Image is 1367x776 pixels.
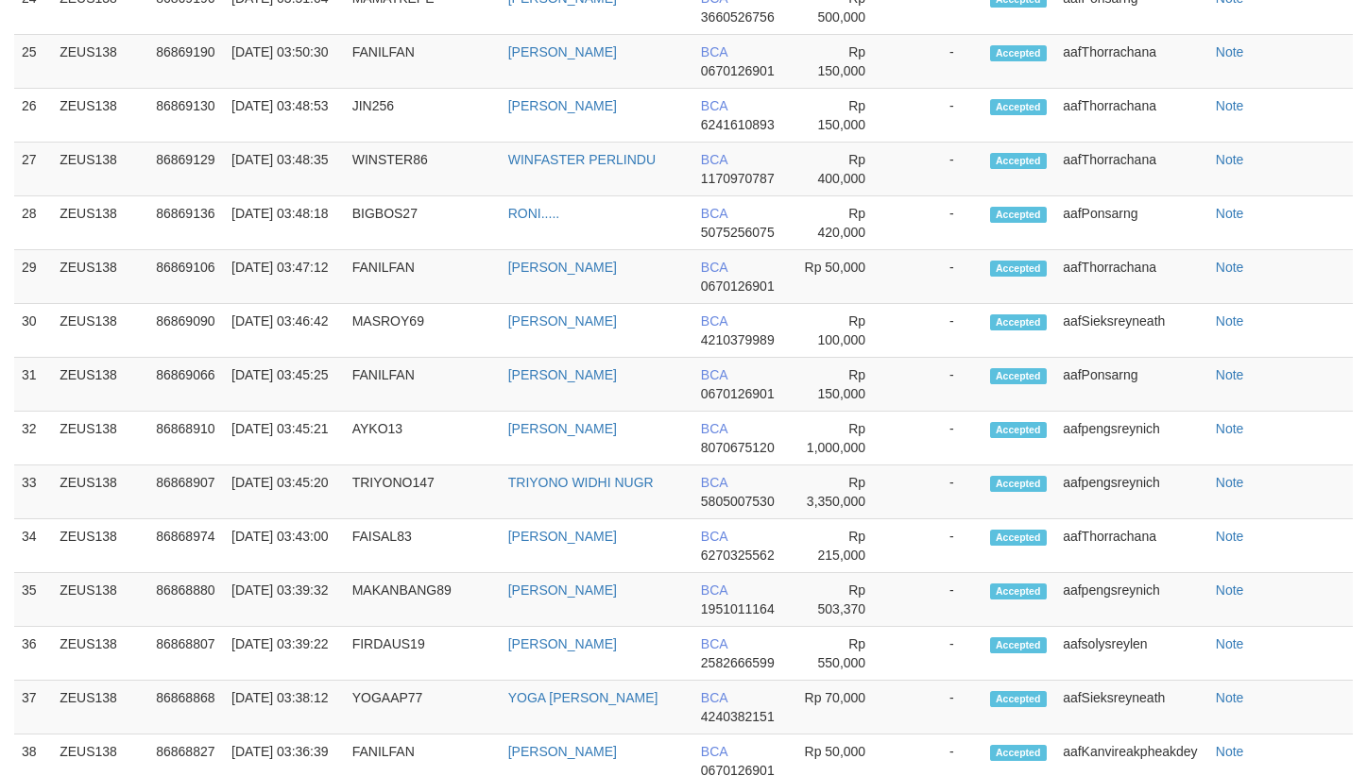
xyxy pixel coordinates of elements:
[52,304,148,358] td: ZEUS138
[1055,358,1208,412] td: aafPonsarng
[894,412,983,465] td: -
[345,196,501,250] td: BIGBOS27
[52,573,148,627] td: ZEUS138
[14,89,52,143] td: 26
[148,465,224,519] td: 86868907
[14,681,52,734] td: 37
[14,465,52,519] td: 33
[701,744,727,759] span: BCA
[508,744,617,759] a: [PERSON_NAME]
[894,143,983,196] td: -
[990,476,1047,492] span: Accepted
[14,412,52,465] td: 32
[990,530,1047,546] span: Accepted
[701,98,727,113] span: BCA
[990,368,1047,384] span: Accepted
[990,45,1047,61] span: Accepted
[790,89,894,143] td: Rp 150,000
[345,250,501,304] td: FANILFAN
[508,582,617,598] a: [PERSON_NAME]
[990,207,1047,223] span: Accepted
[1055,519,1208,573] td: aafThorrachana
[224,465,345,519] td: [DATE] 03:45:20
[1055,627,1208,681] td: aafsolysreylen
[508,529,617,544] a: [PERSON_NAME]
[701,582,727,598] span: BCA
[1216,690,1244,705] a: Note
[1055,143,1208,196] td: aafThorrachana
[701,636,727,651] span: BCA
[790,681,894,734] td: Rp 70,000
[790,358,894,412] td: Rp 150,000
[14,519,52,573] td: 34
[701,44,727,59] span: BCA
[990,583,1047,599] span: Accepted
[148,250,224,304] td: 86869106
[224,304,345,358] td: [DATE] 03:46:42
[345,627,501,681] td: FIRDAUS19
[894,573,983,627] td: -
[701,494,775,509] span: 5805007530
[894,250,983,304] td: -
[1216,744,1244,759] a: Note
[894,358,983,412] td: -
[790,143,894,196] td: Rp 400,000
[345,89,501,143] td: JIN256
[701,421,727,436] span: BCA
[701,475,727,490] span: BCA
[224,35,345,89] td: [DATE] 03:50:30
[990,745,1047,761] span: Accepted
[701,440,775,455] span: 8070675120
[224,358,345,412] td: [DATE] 03:45:25
[894,465,983,519] td: -
[508,421,617,436] a: [PERSON_NAME]
[790,627,894,681] td: Rp 550,000
[701,117,775,132] span: 6241610893
[701,709,775,724] span: 4240382151
[990,637,1047,653] span: Accepted
[148,358,224,412] td: 86869066
[701,548,775,563] span: 6270325562
[14,143,52,196] td: 27
[894,196,983,250] td: -
[508,367,617,382] a: [PERSON_NAME]
[1055,250,1208,304] td: aafThorrachana
[52,519,148,573] td: ZEUS138
[14,304,52,358] td: 30
[990,691,1047,707] span: Accepted
[224,196,345,250] td: [DATE] 03:48:18
[990,314,1047,330] span: Accepted
[148,196,224,250] td: 86869136
[14,627,52,681] td: 36
[224,681,345,734] td: [DATE] 03:38:12
[52,358,148,412] td: ZEUS138
[894,304,983,358] td: -
[508,475,654,490] a: TRIYONO WIDHI NUGR
[508,206,559,221] a: RONI.....
[345,573,501,627] td: MAKANBANG89
[14,196,52,250] td: 28
[148,681,224,734] td: 86868868
[701,171,775,186] span: 1170970787
[701,332,775,347] span: 4210379989
[508,44,617,59] a: [PERSON_NAME]
[894,35,983,89] td: -
[1055,304,1208,358] td: aafSieksreyneath
[701,9,775,25] span: 3660526756
[1216,529,1244,544] a: Note
[790,304,894,358] td: Rp 100,000
[345,465,501,519] td: TRIYONO147
[508,636,617,651] a: [PERSON_NAME]
[224,89,345,143] td: [DATE] 03:48:53
[345,681,501,734] td: YOGAAP77
[790,196,894,250] td: Rp 420,000
[701,225,775,240] span: 5075256075
[701,367,727,382] span: BCA
[508,690,658,705] a: YOGA [PERSON_NAME]
[1216,152,1244,167] a: Note
[1055,412,1208,465] td: aafpengsreynich
[701,152,727,167] span: BCA
[148,304,224,358] td: 86869090
[701,260,727,275] span: BCA
[52,35,148,89] td: ZEUS138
